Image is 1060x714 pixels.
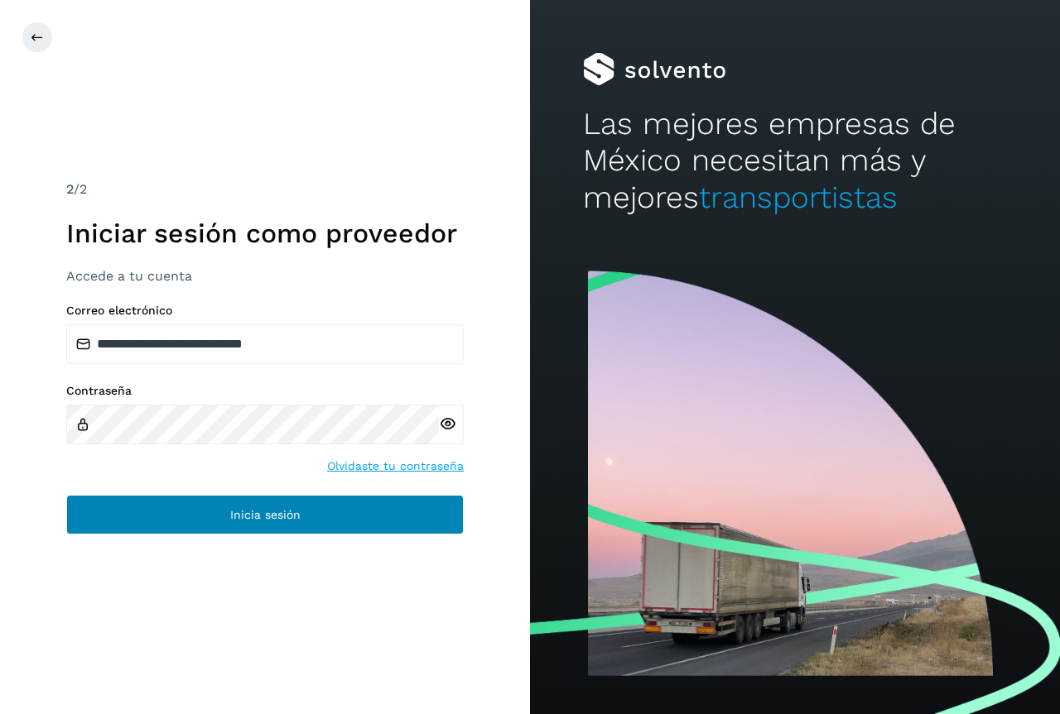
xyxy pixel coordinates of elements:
[66,304,464,318] label: Correo electrónico
[66,180,464,199] div: /2
[66,495,464,534] button: Inicia sesión
[327,458,464,475] a: Olvidaste tu contraseña
[66,218,464,249] h1: Iniciar sesión como proveedor
[230,509,301,520] span: Inicia sesión
[66,181,74,197] span: 2
[66,268,464,284] h3: Accede a tu cuenta
[699,180,898,215] span: transportistas
[66,384,464,398] label: Contraseña
[583,106,1007,216] h2: Las mejores empresas de México necesitan más y mejores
